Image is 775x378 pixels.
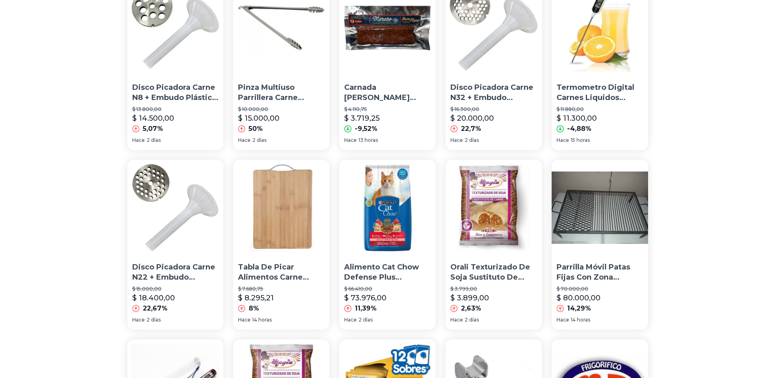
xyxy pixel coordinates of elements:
p: 50% [249,124,263,134]
p: $ 80.000,00 [557,292,600,304]
p: Disco Picadora Carne N32 + Embudo Plástico Chorizo Embutidos [450,83,537,103]
p: 14,29% [567,304,591,313]
span: 2 días [146,317,161,323]
p: 5,07% [143,124,163,134]
span: Hace [557,137,569,143]
span: 13 horas [358,137,378,143]
p: -9,52% [355,124,378,134]
span: Hace [132,137,145,143]
p: Tabla De Picar Alimentos Carne Picadas Madera 30 Cm [238,262,325,282]
span: 15 horas [571,137,590,143]
p: $ 14.500,00 [132,113,174,124]
span: 2 días [465,137,479,143]
p: Orali Texturizado De Soja Sustituto De Carne 250g [450,262,537,282]
p: Carnada [PERSON_NAME] Bolitas De Masa Al Vacio Pesca Variada [344,83,431,103]
span: 2 días [358,317,373,323]
span: Hace [450,137,463,143]
p: $ 20.000,00 [450,113,494,124]
span: Hace [344,137,357,143]
span: Hace [450,317,463,323]
p: $ 11.880,00 [557,106,643,113]
p: $ 66.410,00 [344,286,431,292]
img: Alimento Cat Chow Defense Plus Multiproteína Para Gato Adulto Sabor Carne Y Pollo En Bolsa De 15 kg [339,160,436,256]
a: Disco Picadora Carne N22 + Embudo Plástico Chorizo EmbutidosDisco Picadora Carne N22 + Embudo Plá... [127,160,224,330]
p: $ 3.899,00 [450,292,489,304]
img: Tabla De Picar Alimentos Carne Picadas Madera 30 Cm [233,160,330,256]
p: Parrilla Móvil Patas Fijas Con Zona Achurero Y [PERSON_NAME] [557,262,643,282]
span: 2 días [146,137,161,143]
span: Hace [238,317,251,323]
p: $ 7.680,75 [238,286,325,292]
img: Disco Picadora Carne N22 + Embudo Plástico Chorizo Embutidos [127,160,224,256]
span: 2 días [252,137,266,143]
p: $ 3.799,00 [450,286,537,292]
p: Disco Picadora Carne N22 + Embudo Plástico Chorizo Embutidos [132,262,219,282]
span: Hace [557,317,569,323]
a: Parrilla Móvil Patas Fijas Con Zona Achurero Y Zona CarnesParrilla Móvil Patas Fijas Con Zona Ach... [552,160,648,330]
p: $ 11.300,00 [557,113,597,124]
p: $ 10.000,00 [238,106,325,113]
p: 22,67% [143,304,168,313]
p: $ 15.000,00 [238,113,279,124]
a: Orali Texturizado De Soja Sustituto De Carne 250gOrali Texturizado De Soja Sustituto De Carne 250... [445,160,542,330]
p: $ 13.800,00 [132,106,219,113]
p: 22,7% [461,124,481,134]
p: $ 15.000,00 [132,286,219,292]
p: 2,63% [461,304,481,313]
p: $ 18.400,00 [132,292,175,304]
p: 11,39% [355,304,377,313]
p: $ 16.300,00 [450,106,537,113]
p: Disco Picadora Carne N8 + Embudo Plástico Chorizo Embutidos [132,83,219,103]
p: $ 8.295,21 [238,292,274,304]
span: 14 horas [571,317,590,323]
p: Alimento Cat Chow Defense Plus Multiproteína Para Gato Adulto Sabor Carne Y Pollo En Bolsa De 15 kg [344,262,431,282]
p: $ 3.719,25 [344,113,380,124]
span: Hace [344,317,357,323]
p: $ 73.976,00 [344,292,386,304]
img: Orali Texturizado De Soja Sustituto De Carne 250g [445,160,542,256]
span: Hace [132,317,145,323]
p: $ 70.000,00 [557,286,643,292]
a: Alimento Cat Chow Defense Plus Multiproteína Para Gato Adulto Sabor Carne Y Pollo En Bolsa De 15 ... [339,160,436,330]
span: 2 días [465,317,479,323]
p: -4,88% [567,124,592,134]
span: Hace [238,137,251,143]
p: Termometro Digital Carnes Liquidos Freezer [557,83,643,103]
span: 14 horas [252,317,272,323]
p: Pinza Multiuso Parrillera Carne Gastronomica 40 Cm Resorte [238,83,325,103]
p: $ 4.110,75 [344,106,431,113]
a: Tabla De Picar Alimentos Carne Picadas Madera 30 CmTabla De Picar Alimentos Carne Picadas Madera ... [233,160,330,330]
p: 8% [249,304,259,313]
img: Parrilla Móvil Patas Fijas Con Zona Achurero Y Zona Carnes [552,160,648,256]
